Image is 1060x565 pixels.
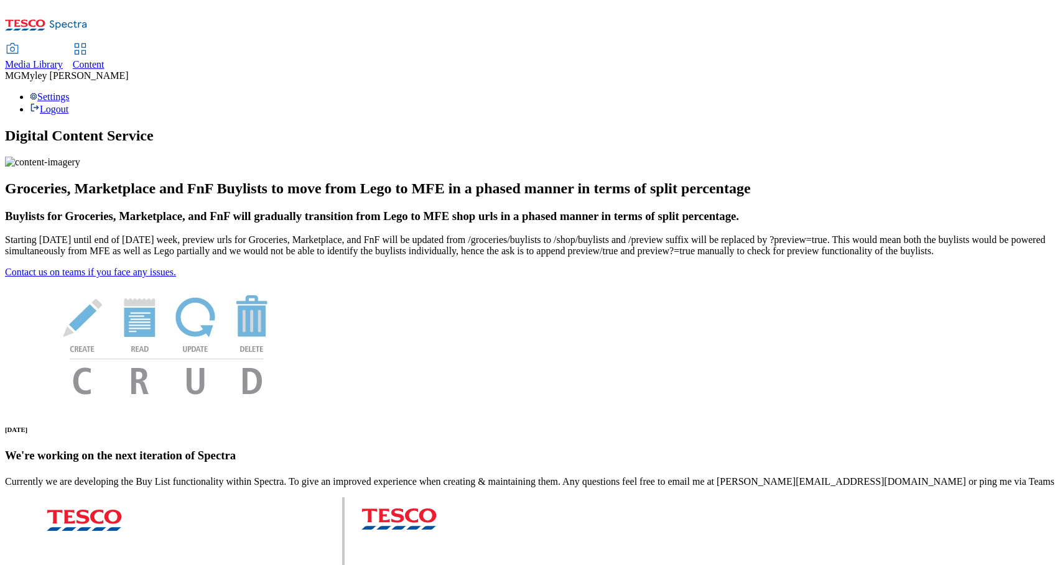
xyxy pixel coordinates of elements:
p: Currently we are developing the Buy List functionality within Spectra. To give an improved experi... [5,476,1055,487]
h3: We're working on the next iteration of Spectra [5,449,1055,462]
img: content-imagery [5,157,80,168]
span: MG [5,70,21,81]
a: Content [73,44,105,70]
img: News Image [5,278,328,408]
span: Content [73,59,105,70]
a: Media Library [5,44,63,70]
a: Logout [30,104,68,114]
h3: Buylists for Groceries, Marketplace, and FnF will gradually transition from Lego to MFE shop urls... [5,209,1055,223]
a: Contact us on teams if you face any issues. [5,267,176,277]
span: Myley [PERSON_NAME] [21,70,129,81]
h2: Groceries, Marketplace and FnF Buylists to move from Lego to MFE in a phased manner in terms of s... [5,180,1055,197]
span: Media Library [5,59,63,70]
h6: [DATE] [5,426,1055,433]
a: Settings [30,91,70,102]
h1: Digital Content Service [5,127,1055,144]
p: Starting [DATE] until end of [DATE] week, preview urls for Groceries, Marketplace, and FnF will b... [5,234,1055,257]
